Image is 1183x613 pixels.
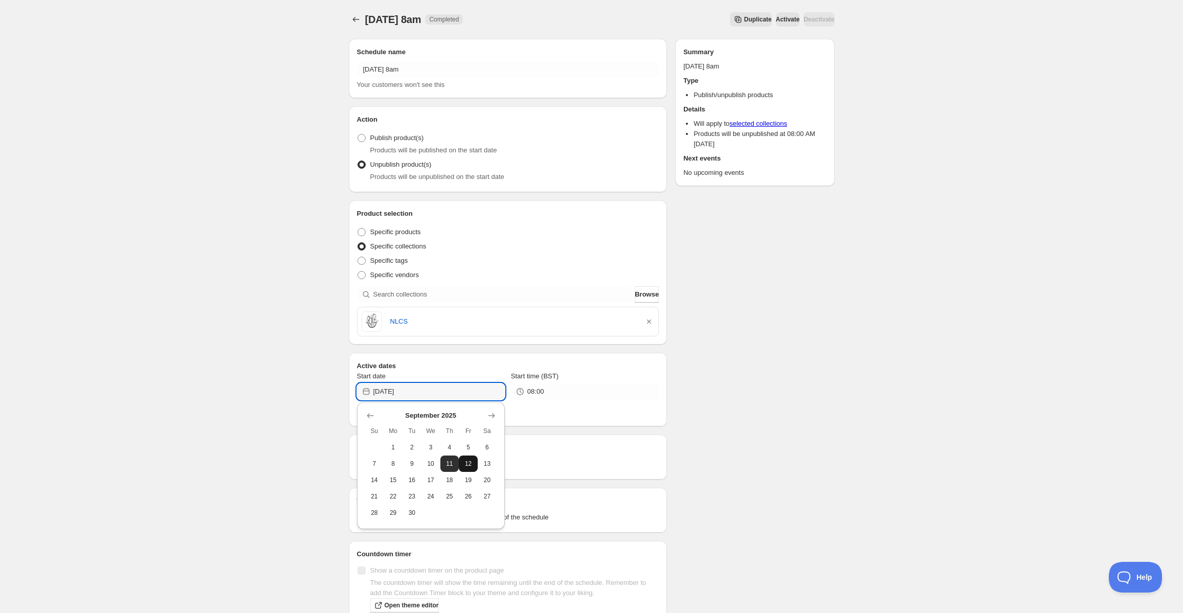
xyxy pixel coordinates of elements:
button: Wednesday September 10 2025 [421,456,440,472]
button: Saturday September 20 2025 [478,472,497,488]
span: Specific vendors [370,271,419,279]
p: [DATE] 8am [683,61,826,72]
button: Tuesday September 9 2025 [403,456,421,472]
h2: Action [357,115,659,125]
span: Start time (BST) [511,372,559,380]
span: 6 [482,443,493,451]
button: Wednesday September 24 2025 [421,488,440,505]
h2: Tags [357,496,659,506]
span: 11 [444,460,455,468]
span: Publish product(s) [370,134,424,142]
span: We [426,427,436,435]
button: Tuesday September 30 2025 [403,505,421,521]
h2: Product selection [357,209,659,219]
span: 25 [444,492,455,501]
span: Mo [388,427,398,435]
span: 23 [407,492,417,501]
iframe: Toggle Customer Support [1109,562,1163,593]
span: [DATE] 8am [365,14,421,25]
span: 5 [463,443,474,451]
h2: Countdown timer [357,549,659,559]
span: 28 [369,509,380,517]
h2: Active dates [357,361,659,371]
span: Unpublish product(s) [370,161,432,168]
th: Saturday [478,423,497,439]
h2: Next events [683,153,826,164]
span: Completed [429,15,459,24]
button: Browse [635,286,659,303]
span: Activate [776,15,800,24]
button: Friday September 12 2025 [459,456,478,472]
button: Tuesday September 23 2025 [403,488,421,505]
li: Will apply to [694,119,826,129]
button: Monday September 15 2025 [384,472,403,488]
button: Friday September 26 2025 [459,488,478,505]
button: Saturday September 6 2025 [478,439,497,456]
button: Thursday September 18 2025 [440,472,459,488]
a: NLCS [390,316,636,327]
li: Products will be unpublished at 08:00 AM [DATE] [694,129,826,149]
h2: Summary [683,47,826,57]
span: 8 [388,460,398,468]
span: Sa [482,427,493,435]
span: 27 [482,492,493,501]
h2: Schedule name [357,47,659,57]
span: Fr [463,427,474,435]
p: No upcoming events [683,168,826,178]
span: Duplicate [744,15,772,24]
th: Monday [384,423,403,439]
span: Products will be unpublished on the start date [370,173,504,180]
span: Su [369,427,380,435]
th: Friday [459,423,478,439]
button: Thursday September 4 2025 [440,439,459,456]
span: 16 [407,476,417,484]
th: Thursday [440,423,459,439]
th: Wednesday [421,423,440,439]
button: Sunday September 21 2025 [365,488,384,505]
span: 10 [426,460,436,468]
span: 26 [463,492,474,501]
span: Specific products [370,228,421,236]
span: 29 [388,509,398,517]
h2: Type [683,76,826,86]
span: 9 [407,460,417,468]
button: Monday September 22 2025 [384,488,403,505]
button: Show next month, October 2025 [484,408,499,423]
span: Start date [357,372,386,380]
input: Search collections [373,286,633,303]
button: Tuesday September 2 2025 [403,439,421,456]
span: 19 [463,476,474,484]
span: 22 [388,492,398,501]
th: Sunday [365,423,384,439]
span: Th [444,427,455,435]
button: Show previous month, August 2025 [363,408,377,423]
button: Saturday September 27 2025 [478,488,497,505]
span: Browse [635,289,659,300]
span: Show a countdown timer on the product page [370,566,504,574]
button: Activate [776,12,800,27]
span: 3 [426,443,436,451]
button: Thursday September 11 2025 [440,456,459,472]
span: 30 [407,509,417,517]
span: 13 [482,460,493,468]
span: 15 [388,476,398,484]
th: Tuesday [403,423,421,439]
button: Monday September 1 2025 [384,439,403,456]
a: selected collections [729,120,787,127]
li: Publish/unpublish products [694,90,826,100]
button: Thursday September 25 2025 [440,488,459,505]
span: 12 [463,460,474,468]
span: 17 [426,476,436,484]
span: Open theme editor [385,601,439,609]
button: Wednesday September 17 2025 [421,472,440,488]
button: Saturday September 13 2025 [478,456,497,472]
h2: Repeating [357,443,659,453]
button: Wednesday September 3 2025 [421,439,440,456]
p: The countdown timer will show the time remaining until the end of the schedule. Remember to add t... [370,578,659,598]
span: 2 [407,443,417,451]
span: 24 [426,492,436,501]
button: Monday September 29 2025 [384,505,403,521]
span: Tu [407,427,417,435]
span: Specific tags [370,257,408,264]
span: Your customers won't see this [357,81,445,88]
